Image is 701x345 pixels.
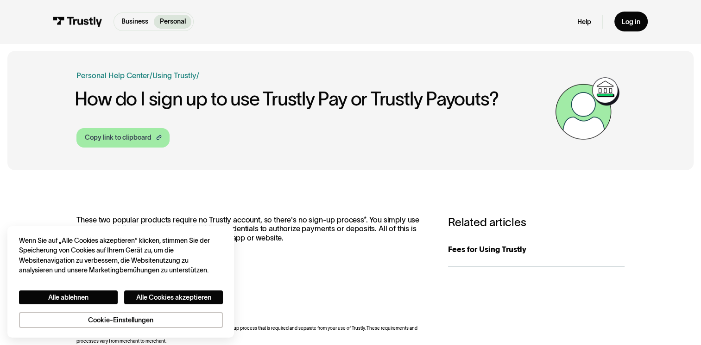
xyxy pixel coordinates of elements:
div: Wenn Sie auf „Alle Cookies akzeptieren“ klicken, stimmen Sie der Speicherung von Cookies auf Ihre... [19,236,223,276]
a: Personal Help Center [76,70,149,81]
a: Business [116,15,154,29]
span: *Merchant apps and wallets may require an account which may have a sign-up process that is requir... [76,326,417,343]
p: Business [121,17,148,26]
li: No new passwords to remember! [76,272,429,283]
li: No additional fees! [76,288,429,299]
div: Fees for Using Trustly [448,244,624,255]
div: Log in [622,18,640,26]
p: Personal [160,17,186,26]
img: Trustly Logo [53,17,102,27]
p: These two popular products require no Trustly account, so there's no sign-up process*. You simply... [76,216,429,243]
button: Alle Cookies akzeptieren [124,290,223,305]
div: Cookie banner [7,226,234,337]
a: Using Trustly [152,71,196,80]
a: Copy link to clipboard [76,128,170,148]
div: Copy link to clipboard [85,133,152,142]
button: Alle ablehnen [19,290,118,305]
h1: How do I sign up to use Trustly Pay or Trustly Payouts? [75,89,550,110]
div: / [149,70,152,81]
a: Fees for Using Trustly [448,233,624,267]
button: Cookie-Einstellungen [19,312,223,328]
h3: Related articles [448,216,624,229]
a: Help [577,18,591,26]
div: Datenschutz [19,236,223,328]
a: Personal [154,15,191,29]
div: / [196,70,199,81]
a: Log in [614,12,648,31]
